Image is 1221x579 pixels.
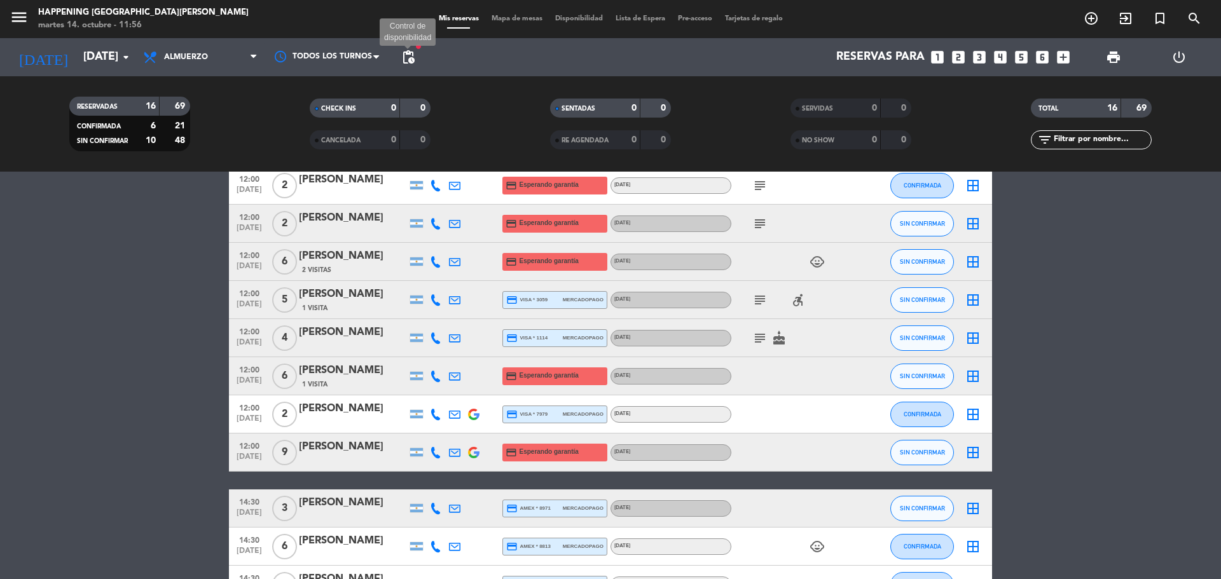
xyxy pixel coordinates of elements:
[233,285,265,300] span: 12:00
[233,453,265,467] span: [DATE]
[631,104,637,112] strong: 0
[146,102,156,111] strong: 16
[506,332,518,344] i: credit_card
[836,51,925,64] span: Reservas para
[520,218,579,228] span: Esperando garantía
[614,259,630,264] span: [DATE]
[420,104,428,112] strong: 0
[506,541,518,552] i: credit_card
[810,254,825,269] i: child_care
[506,371,517,382] i: credit_card
[520,371,579,381] span: Esperando garantía
[810,539,825,554] i: child_care
[506,503,551,514] span: amex * 8971
[299,362,407,379] div: [PERSON_NAME]
[233,324,265,338] span: 12:00
[614,505,630,510] span: [DATE]
[272,287,297,313] span: 5
[233,262,265,276] span: [DATE]
[1171,50,1187,65] i: power_settings_new
[971,49,988,65] i: looks_3
[10,8,29,31] button: menu
[802,137,834,144] span: NO SHOW
[233,400,265,414] span: 12:00
[233,338,265,353] span: [DATE]
[563,334,604,342] span: mercadopago
[965,254,981,269] i: border_all
[900,258,945,265] span: SIN CONFIRMAR
[299,286,407,303] div: [PERSON_NAME]
[790,292,806,308] i: accessible_forward
[614,373,630,378] span: [DATE]
[965,407,981,422] i: border_all
[233,376,265,391] span: [DATE]
[901,135,909,144] strong: 0
[965,369,981,384] i: border_all
[904,543,941,550] span: CONFIRMADA
[900,334,945,341] span: SIN CONFIRMAR
[272,364,297,389] span: 6
[164,53,208,62] span: Almuerzo
[1187,11,1202,26] i: search
[175,136,188,145] strong: 48
[506,180,517,191] i: credit_card
[520,180,579,190] span: Esperando garantía
[506,294,518,306] i: credit_card
[950,49,967,65] i: looks_two
[299,494,407,511] div: [PERSON_NAME]
[614,449,630,454] span: [DATE]
[299,439,407,455] div: [PERSON_NAME]
[1055,49,1072,65] i: add_box
[890,249,954,275] button: SIN CONFIRMAR
[151,121,156,130] strong: 6
[468,409,479,420] img: google-logo.png
[563,504,604,512] span: mercadopago
[631,135,637,144] strong: 0
[614,182,630,187] span: [DATE]
[872,135,877,144] strong: 0
[614,543,630,548] span: [DATE]
[118,50,134,65] i: arrow_drop_down
[1013,49,1030,65] i: looks_5
[965,178,981,193] i: border_all
[272,211,297,236] span: 2
[520,447,579,457] span: Esperando garantía
[672,15,719,22] span: Pre-acceso
[485,15,549,22] span: Mapa de mesas
[1146,38,1211,76] div: LOG OUT
[233,247,265,262] span: 12:00
[890,440,954,465] button: SIN CONFIRMAR
[609,15,672,22] span: Lista de Espera
[272,325,297,351] span: 4
[1052,133,1151,147] input: Filtrar por nombre...
[233,224,265,238] span: [DATE]
[272,173,297,198] span: 2
[77,123,121,130] span: CONFIRMADA
[520,256,579,266] span: Esperando garantía
[272,402,297,427] span: 2
[872,104,877,112] strong: 0
[233,414,265,429] span: [DATE]
[1038,106,1058,112] span: TOTAL
[563,542,604,550] span: mercadopago
[752,216,768,231] i: subject
[420,135,428,144] strong: 0
[965,539,981,554] i: border_all
[299,210,407,226] div: [PERSON_NAME]
[965,216,981,231] i: border_all
[506,256,517,268] i: credit_card
[272,496,297,521] span: 3
[614,221,630,226] span: [DATE]
[302,265,331,275] span: 2 Visitas
[965,292,981,308] i: border_all
[719,15,789,22] span: Tarjetas de regalo
[299,533,407,549] div: [PERSON_NAME]
[549,15,609,22] span: Disponibilidad
[233,438,265,453] span: 12:00
[965,330,981,346] i: border_all
[904,182,941,189] span: CONFIRMADA
[10,43,77,71] i: [DATE]
[391,104,396,112] strong: 0
[468,447,479,458] img: google-logo.png
[302,379,328,390] span: 1 Visita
